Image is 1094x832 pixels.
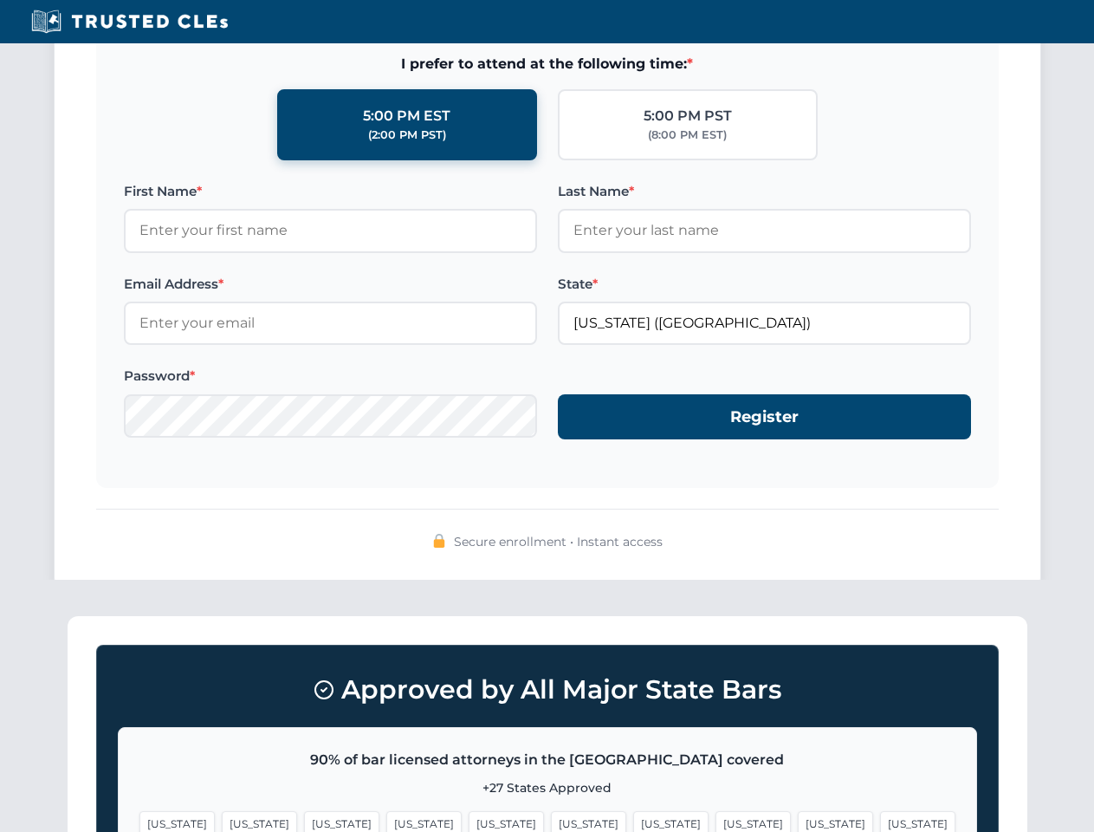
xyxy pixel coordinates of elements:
[139,778,955,797] p: +27 States Approved
[118,666,977,713] h3: Approved by All Major State Bars
[558,302,971,345] input: Missouri (MO)
[558,274,971,295] label: State
[139,749,955,771] p: 90% of bar licensed attorneys in the [GEOGRAPHIC_DATA] covered
[26,9,233,35] img: Trusted CLEs
[432,534,446,548] img: 🔒
[124,53,971,75] span: I prefer to attend at the following time:
[124,274,537,295] label: Email Address
[558,394,971,440] button: Register
[558,181,971,202] label: Last Name
[648,127,727,144] div: (8:00 PM EST)
[644,105,732,127] div: 5:00 PM PST
[124,181,537,202] label: First Name
[454,532,663,551] span: Secure enrollment • Instant access
[368,127,446,144] div: (2:00 PM PST)
[124,209,537,252] input: Enter your first name
[124,302,537,345] input: Enter your email
[558,209,971,252] input: Enter your last name
[124,366,537,387] label: Password
[363,105,450,127] div: 5:00 PM EST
